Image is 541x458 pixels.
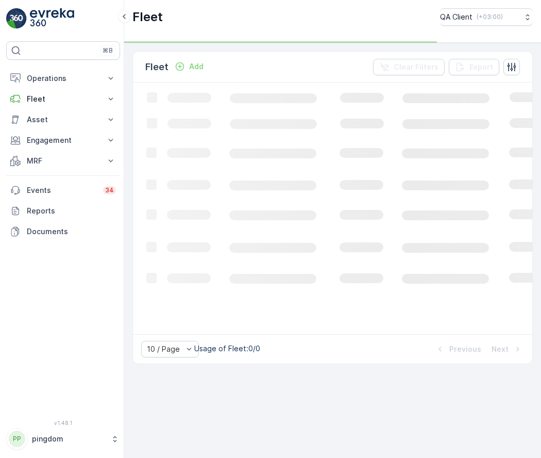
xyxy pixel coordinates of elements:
[132,9,163,25] p: Fleet
[492,344,509,354] p: Next
[6,109,120,130] button: Asset
[440,8,533,26] button: QA Client(+03:00)
[27,114,99,125] p: Asset
[6,130,120,151] button: Engagement
[373,59,445,75] button: Clear Filters
[6,221,120,242] a: Documents
[6,201,120,221] a: Reports
[27,94,99,104] p: Fleet
[189,61,204,72] p: Add
[6,89,120,109] button: Fleet
[145,60,168,74] p: Fleet
[469,62,493,72] p: Export
[449,344,481,354] p: Previous
[434,343,482,355] button: Previous
[440,12,472,22] p: QA Client
[27,73,99,84] p: Operations
[477,13,503,21] p: ( +03:00 )
[9,431,25,447] div: PP
[32,434,106,444] p: pingdom
[6,428,120,450] button: PPpingdom
[394,62,438,72] p: Clear Filters
[103,46,113,55] p: ⌘B
[449,59,499,75] button: Export
[6,68,120,89] button: Operations
[30,8,74,29] img: logo_light-DOdMpM7g.png
[491,343,524,355] button: Next
[6,420,120,426] span: v 1.48.1
[27,226,116,237] p: Documents
[6,8,27,29] img: logo
[105,186,114,194] p: 34
[27,156,99,166] p: MRF
[27,206,116,216] p: Reports
[6,180,120,201] a: Events34
[194,343,260,354] p: Usage of Fleet : 0/0
[27,135,99,145] p: Engagement
[27,185,97,195] p: Events
[171,60,208,73] button: Add
[6,151,120,171] button: MRF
